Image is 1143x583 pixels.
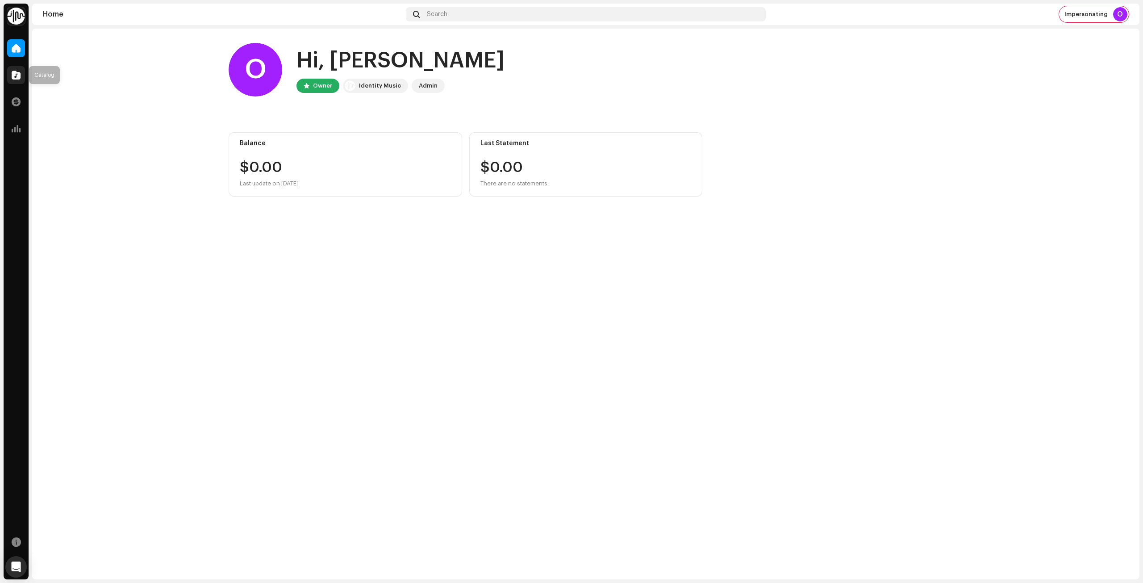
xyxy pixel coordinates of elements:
[296,46,505,75] div: Hi, [PERSON_NAME]
[313,80,332,91] div: Owner
[240,140,451,147] div: Balance
[480,178,547,189] div: There are no statements
[5,556,27,578] div: Open Intercom Messenger
[419,80,438,91] div: Admin
[7,7,25,25] img: 0f74c21f-6d1c-4dbc-9196-dbddad53419e
[469,132,703,197] re-o-card-value: Last Statement
[359,80,401,91] div: Identity Music
[43,11,402,18] div: Home
[229,43,282,96] div: O
[1113,7,1127,21] div: O
[240,178,451,189] div: Last update on [DATE]
[427,11,447,18] span: Search
[345,80,355,91] img: 0f74c21f-6d1c-4dbc-9196-dbddad53419e
[1064,11,1108,18] span: Impersonating
[480,140,692,147] div: Last Statement
[229,132,462,197] re-o-card-value: Balance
